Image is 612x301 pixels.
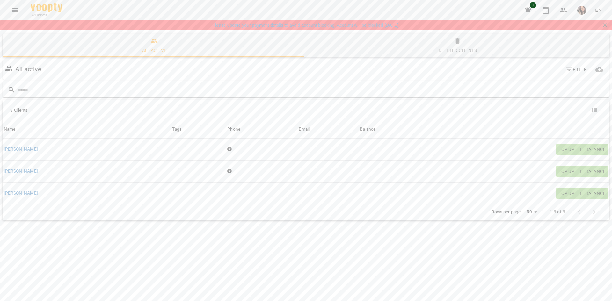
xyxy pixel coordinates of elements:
span: Email [299,125,357,133]
span: Top up the balance [559,146,606,153]
button: Top up the balance [556,166,608,177]
span: EN [595,7,602,13]
button: Top up the balance [556,188,608,199]
span: Filter [565,66,587,73]
button: Menu [8,3,23,18]
a: [PERSON_NAME] [4,190,38,197]
button: Filter [563,64,589,75]
button: Top up the balance [556,144,608,155]
img: 3bc0214f3b350db90c175055aaa1f47b.PNG [577,6,586,15]
div: 3 Clients [10,107,307,113]
div: Name [4,125,16,133]
a: Please update your payment details to avoid account blocking. Account will be blocked [DATE]. [212,22,400,28]
a: [PERSON_NAME] [4,146,38,153]
div: Sort [360,125,375,133]
button: EN [593,4,604,16]
div: Tags [172,125,225,133]
div: Balance [360,125,375,133]
span: 1 [530,2,536,8]
div: All active [142,47,167,54]
button: Show columns [586,103,602,118]
div: Table Toolbar [3,100,609,120]
span: Phone [227,125,296,133]
div: Phone [227,125,240,133]
span: Balance [360,125,608,133]
p: 1-3 of 3 [550,209,565,215]
div: Sort [227,125,240,133]
div: Sort [4,125,16,133]
span: For Business [31,13,62,17]
div: Deleted clients [439,47,477,54]
div: Email [299,125,310,133]
div: Sort [299,125,310,133]
button: Закрити сповіщення [601,21,609,30]
span: Name [4,125,170,133]
img: Voopty Logo [31,3,62,12]
span: Top up the balance [559,190,606,197]
h6: All active [15,64,41,74]
div: 50 [524,207,539,217]
a: [PERSON_NAME] [4,168,38,175]
span: Top up the balance [559,168,606,175]
p: Rows per page: [492,209,521,215]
